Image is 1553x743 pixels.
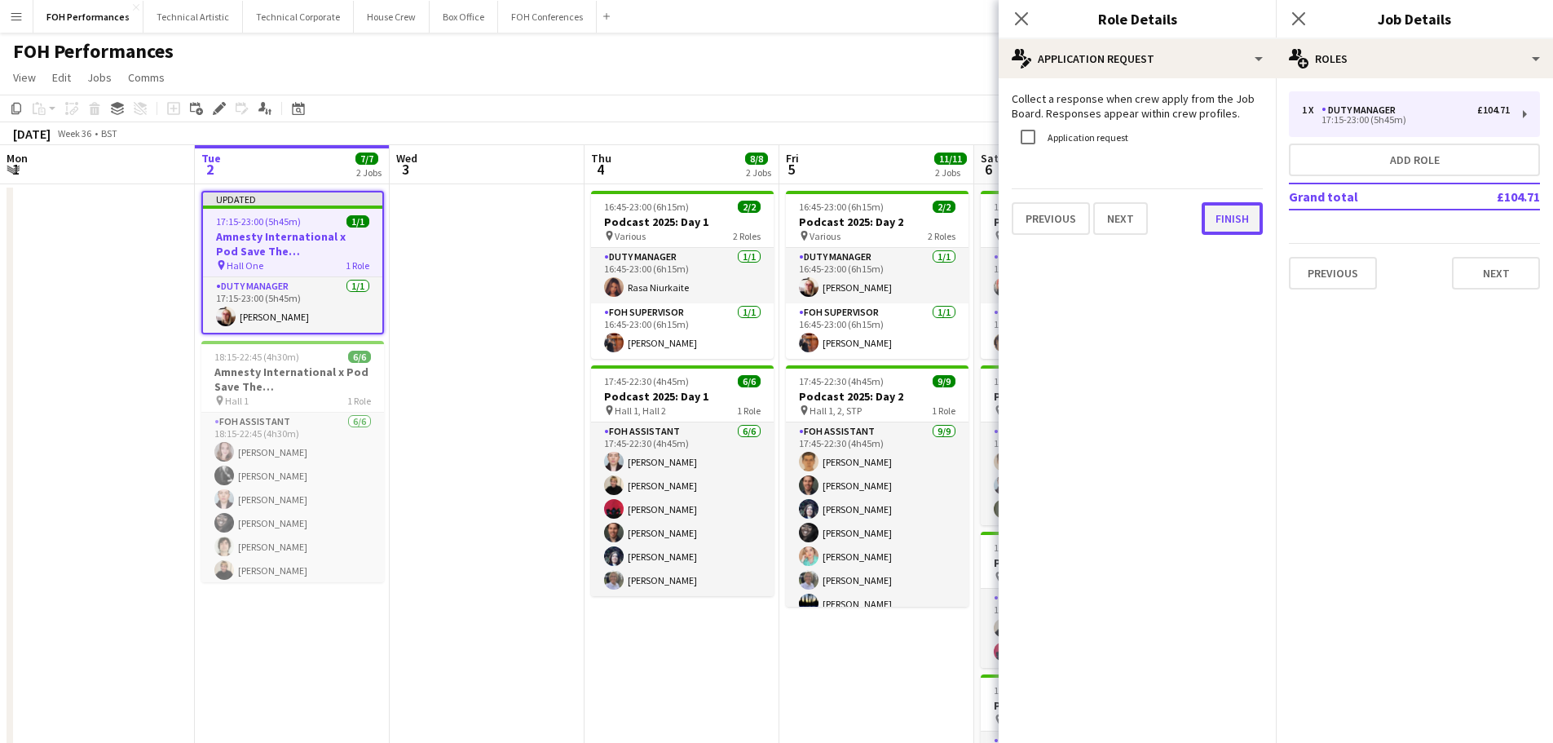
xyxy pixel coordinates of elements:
[46,67,77,88] a: Edit
[498,1,597,33] button: FOH Conferences
[101,127,117,139] div: BST
[227,259,263,272] span: Hall One
[356,166,382,179] div: 2 Jobs
[738,375,761,387] span: 6/6
[33,1,143,33] button: FOH Performances
[81,67,118,88] a: Jobs
[201,191,384,334] div: Updated17:15-23:00 (5h45m)1/1Amnesty International x Pod Save The [GEOGRAPHIC_DATA] Hall One1 Rol...
[999,39,1276,78] div: Application Request
[935,166,966,179] div: 2 Jobs
[121,67,171,88] a: Comms
[786,191,968,359] app-job-card: 16:45-23:00 (6h15m)2/2Podcast 2025: Day 2 Various2 RolesDuty Manager1/116:45-23:00 (6h15m)[PERSON...
[1302,104,1321,116] div: 1 x
[786,365,968,607] app-job-card: 17:45-22:30 (4h45m)9/9Podcast 2025: Day 2 Hall 1, 2, STP1 RoleFOH Assistant9/917:45-22:30 (4h45m)...
[1289,257,1377,290] button: Previous
[347,395,371,407] span: 1 Role
[745,153,768,165] span: 8/8
[1302,116,1510,124] div: 17:15-23:00 (5h45m)
[981,422,1163,525] app-card-role: FOH Assistant3/312:45-18:30 (5h45m)[PERSON_NAME][PERSON_NAME][PERSON_NAME]
[1012,91,1263,121] p: Collect a response when crew apply from the Job Board. Responses appear within crew profiles.
[1012,202,1090,235] button: Previous
[225,395,249,407] span: Hall 1
[994,201,1083,213] span: 11:45-23:00 (11h15m)
[346,215,369,228] span: 1/1
[981,303,1163,359] app-card-role: FOH Supervisor1/113:30-22:30 (9h)[PERSON_NAME]
[591,248,774,303] app-card-role: Duty Manager1/116:45-23:00 (6h15m)Rasa Niurkaite
[201,365,384,394] h3: Amnesty International x Pod Save The [GEOGRAPHIC_DATA]
[201,151,221,166] span: Tue
[746,166,771,179] div: 2 Jobs
[981,698,1163,713] h3: Podcast 2025: Day 3
[978,160,999,179] span: 6
[52,70,71,85] span: Edit
[786,214,968,229] h3: Podcast 2025: Day 2
[13,70,36,85] span: View
[591,303,774,359] app-card-role: FOH Supervisor1/116:45-23:00 (6h15m)[PERSON_NAME]
[203,192,382,206] div: Updated
[13,126,51,142] div: [DATE]
[591,365,774,596] div: 17:45-22:30 (4h45m)6/6Podcast 2025: Day 1 Hall 1, Hall 21 RoleFOH Assistant6/617:45-22:30 (4h45m)...
[786,151,799,166] span: Fri
[615,230,646,242] span: Various
[604,201,689,213] span: 16:45-23:00 (6h15m)
[981,151,999,166] span: Sat
[994,542,1079,554] span: 12:45-22:30 (9h45m)
[981,248,1163,303] app-card-role: Duty Manager1/111:45-23:00 (11h15m)[PERSON_NAME]
[591,214,774,229] h3: Podcast 2025: Day 1
[981,191,1163,359] app-job-card: 11:45-23:00 (11h15m)2/2Podcast 2025: Day 3 Various2 RolesDuty Manager1/111:45-23:00 (11h15m)[PERS...
[216,215,301,228] span: 17:15-23:00 (5h45m)
[1276,39,1553,78] div: Roles
[203,229,382,259] h3: Amnesty International x Pod Save The [GEOGRAPHIC_DATA]
[591,191,774,359] app-job-card: 16:45-23:00 (6h15m)2/2Podcast 2025: Day 1 Various2 RolesDuty Manager1/116:45-23:00 (6h15m)Rasa Ni...
[1321,104,1402,116] div: Duty Manager
[355,153,378,165] span: 7/7
[994,375,1079,387] span: 12:45-18:30 (5h45m)
[928,230,955,242] span: 2 Roles
[786,422,968,667] app-card-role: FOH Assistant9/917:45-22:30 (4h45m)[PERSON_NAME][PERSON_NAME][PERSON_NAME][PERSON_NAME][PERSON_NA...
[7,67,42,88] a: View
[54,127,95,139] span: Week 36
[933,375,955,387] span: 9/9
[394,160,417,179] span: 3
[201,341,384,582] app-job-card: 18:15-22:45 (4h30m)6/6Amnesty International x Pod Save The [GEOGRAPHIC_DATA] Hall 11 RoleFOH Assi...
[4,160,28,179] span: 1
[128,70,165,85] span: Comms
[981,532,1163,668] app-job-card: 12:45-22:30 (9h45m)2/2Podcast 2025: Day 3 Hall 11 RoleFOH Assistant2/212:45-22:30 (9h45m)[PERSON_...
[810,230,840,242] span: Various
[1289,144,1540,176] button: Add role
[87,70,112,85] span: Jobs
[1289,184,1443,210] td: Grand total
[1093,202,1148,235] button: Next
[396,151,417,166] span: Wed
[199,160,221,179] span: 2
[932,405,955,417] span: 1 Role
[999,8,1276,29] h3: Role Details
[1276,8,1553,29] h3: Job Details
[737,405,761,417] span: 1 Role
[786,303,968,359] app-card-role: FOH Supervisor1/116:45-23:00 (6h15m)[PERSON_NAME]
[591,389,774,404] h3: Podcast 2025: Day 1
[981,365,1163,525] div: 12:45-18:30 (5h45m)3/3Podcast 2025: Day 3 Hall 11 RoleFOH Assistant3/312:45-18:30 (5h45m)[PERSON_...
[1477,104,1510,116] div: £104.71
[430,1,498,33] button: Box Office
[214,351,299,363] span: 18:15-22:45 (4h30m)
[783,160,799,179] span: 5
[591,151,611,166] span: Thu
[981,555,1163,570] h3: Podcast 2025: Day 3
[203,277,382,333] app-card-role: Duty Manager1/117:15-23:00 (5h45m)[PERSON_NAME]
[1202,202,1263,235] button: Finish
[810,405,862,417] span: Hall 1, 2, STP
[143,1,243,33] button: Technical Artistic
[994,684,1079,697] span: 17:45-22:30 (4h45m)
[786,248,968,303] app-card-role: Duty Manager1/116:45-23:00 (6h15m)[PERSON_NAME]
[981,389,1163,404] h3: Podcast 2025: Day 3
[615,405,666,417] span: Hall 1, Hall 2
[346,259,369,272] span: 1 Role
[1443,184,1540,210] td: £104.71
[981,589,1163,668] app-card-role: FOH Assistant2/212:45-22:30 (9h45m)[PERSON_NAME][PERSON_NAME]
